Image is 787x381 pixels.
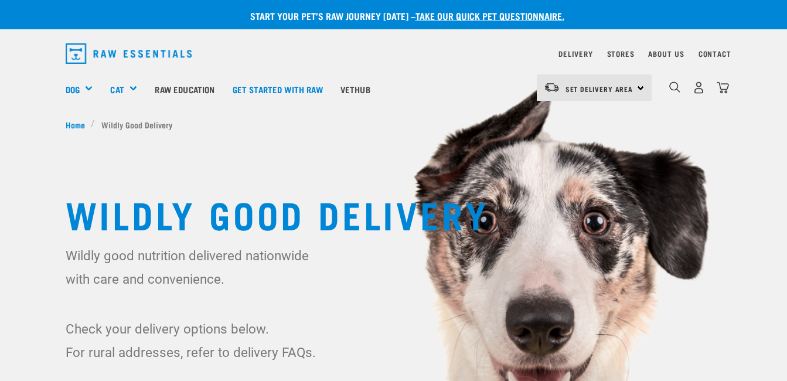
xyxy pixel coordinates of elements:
a: Stores [607,52,635,56]
h1: Wildly Good Delivery [66,192,722,234]
img: home-icon-1@2x.png [669,81,680,93]
img: Raw Essentials Logo [66,43,192,64]
a: Dog [66,83,80,96]
a: Raw Education [146,66,223,113]
img: user.png [693,81,705,94]
a: take our quick pet questionnaire. [415,13,564,18]
a: Vethub [332,66,379,113]
a: About Us [648,52,684,56]
a: Get started with Raw [224,66,332,113]
nav: breadcrumbs [66,118,722,131]
p: Wildly good nutrition delivered nationwide with care and convenience. [66,244,328,291]
nav: dropdown navigation [56,39,731,69]
a: Delivery [558,52,592,56]
img: van-moving.png [544,82,560,93]
a: Cat [110,83,124,96]
span: Home [66,118,85,131]
p: Check your delivery options below. For rural addresses, refer to delivery FAQs. [66,317,328,364]
img: home-icon@2x.png [717,81,729,94]
a: Home [66,118,91,131]
span: Set Delivery Area [565,87,633,91]
a: Contact [699,52,731,56]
